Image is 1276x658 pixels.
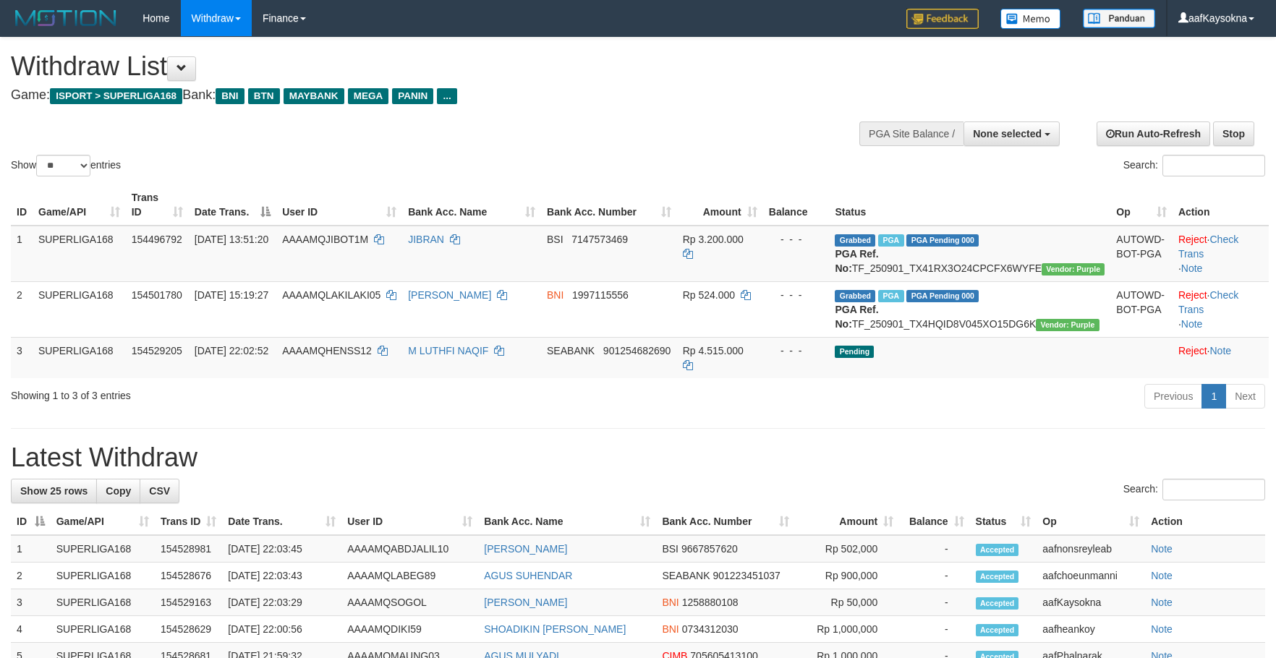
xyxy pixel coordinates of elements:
[155,535,222,563] td: 154528981
[1173,226,1269,282] td: · ·
[547,234,563,245] span: BSI
[906,290,979,302] span: PGA Pending
[51,589,155,616] td: SUPERLIGA168
[835,248,878,274] b: PGA Ref. No:
[662,623,679,635] span: BNI
[1162,479,1265,500] input: Search:
[878,290,903,302] span: Marked by aafsoycanthlai
[11,337,33,378] td: 3
[222,616,341,643] td: [DATE] 22:00:56
[484,570,572,581] a: AGUS SUHENDAR
[769,288,824,302] div: - - -
[11,7,121,29] img: MOTION_logo.png
[284,88,344,104] span: MAYBANK
[1123,155,1265,176] label: Search:
[11,589,51,616] td: 3
[683,289,735,301] span: Rp 524.000
[1210,345,1232,356] a: Note
[341,508,478,535] th: User ID: activate to sort column ascending
[392,88,433,104] span: PANIN
[1162,155,1265,176] input: Search:
[36,155,90,176] select: Showentries
[662,543,679,555] span: BSI
[1037,616,1145,643] td: aafheankoy
[976,624,1019,636] span: Accepted
[1123,479,1265,500] label: Search:
[276,184,402,226] th: User ID: activate to sort column ascending
[282,234,368,245] span: AAAAMQJIBOT1M
[541,184,677,226] th: Bank Acc. Number: activate to sort column ascending
[683,234,744,245] span: Rp 3.200.000
[829,226,1110,282] td: TF_250901_TX41RX3O24CPCFX6WYFE
[155,563,222,589] td: 154528676
[96,479,140,503] a: Copy
[899,508,969,535] th: Balance: activate to sort column ascending
[11,184,33,226] th: ID
[51,535,155,563] td: SUPERLIGA168
[835,304,878,330] b: PGA Ref. No:
[11,479,97,503] a: Show 25 rows
[132,234,182,245] span: 154496792
[195,289,268,301] span: [DATE] 15:19:27
[829,281,1110,337] td: TF_250901_TX4HQID8V045XO15DG6K
[1151,623,1173,635] a: Note
[1145,508,1265,535] th: Action
[106,485,131,497] span: Copy
[899,616,969,643] td: -
[33,184,126,226] th: Game/API: activate to sort column ascending
[677,184,763,226] th: Amount: activate to sort column ascending
[682,623,739,635] span: Copy 0734312030 to clipboard
[662,597,679,608] span: BNI
[1151,570,1173,581] a: Note
[1110,226,1173,282] td: AUTOWD-BOT-PGA
[662,570,710,581] span: SEABANK
[835,346,874,358] span: Pending
[1178,234,1207,245] a: Reject
[829,184,1110,226] th: Status
[713,570,780,581] span: Copy 901223451037 to clipboard
[970,508,1037,535] th: Status: activate to sort column ascending
[408,345,488,356] a: M LUTHFI NAQIF
[408,234,444,245] a: JIBRAN
[1178,289,1238,315] a: Check Trans
[656,508,795,535] th: Bank Acc. Number: activate to sort column ascending
[11,88,836,103] h4: Game: Bank:
[51,563,155,589] td: SUPERLIGA168
[973,128,1042,140] span: None selected
[132,345,182,356] span: 154529205
[484,623,626,635] a: SHOADIKIN [PERSON_NAME]
[906,234,979,247] span: PGA Pending
[11,281,33,337] td: 2
[1083,9,1155,28] img: panduan.png
[341,563,478,589] td: AAAAMQLABEG89
[899,563,969,589] td: -
[155,616,222,643] td: 154528629
[11,155,121,176] label: Show entries
[478,508,656,535] th: Bank Acc. Name: activate to sort column ascending
[222,535,341,563] td: [DATE] 22:03:45
[222,563,341,589] td: [DATE] 22:03:43
[1036,319,1099,331] span: Vendor URL: https://trx4.1velocity.biz
[222,589,341,616] td: [DATE] 22:03:29
[33,281,126,337] td: SUPERLIGA168
[11,508,51,535] th: ID: activate to sort column descending
[402,184,541,226] th: Bank Acc. Name: activate to sort column ascending
[795,535,899,563] td: Rp 502,000
[1173,184,1269,226] th: Action
[1097,121,1210,146] a: Run Auto-Refresh
[1151,543,1173,555] a: Note
[195,234,268,245] span: [DATE] 13:51:20
[11,535,51,563] td: 1
[51,508,155,535] th: Game/API: activate to sort column ascending
[341,589,478,616] td: AAAAMQSOGOL
[1037,535,1145,563] td: aafnonsreyleab
[282,345,372,356] span: AAAAMQHENSS12
[976,571,1019,583] span: Accepted
[769,343,824,358] div: - - -
[33,337,126,378] td: SUPERLIGA168
[681,543,738,555] span: Copy 9667857620 to clipboard
[155,508,222,535] th: Trans ID: activate to sort column ascending
[795,616,899,643] td: Rp 1,000,000
[1181,262,1203,274] a: Note
[683,345,744,356] span: Rp 4.515.000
